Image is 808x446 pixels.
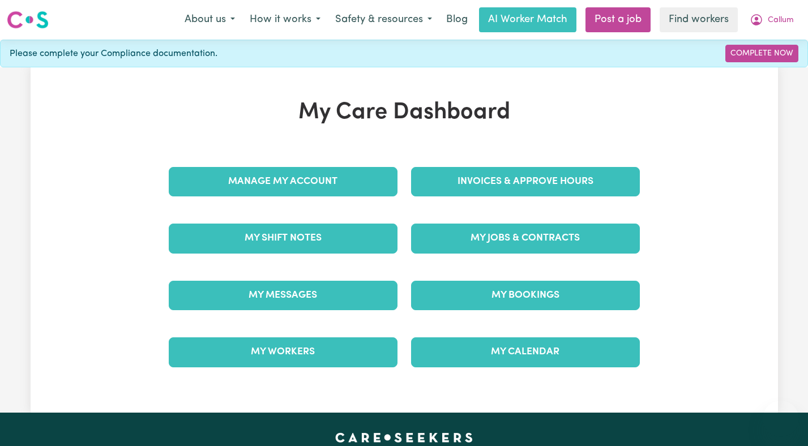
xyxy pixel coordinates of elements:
[768,14,794,27] span: Callum
[7,10,49,30] img: Careseekers logo
[479,7,576,32] a: AI Worker Match
[177,8,242,32] button: About us
[10,47,217,61] span: Please complete your Compliance documentation.
[169,224,397,253] a: My Shift Notes
[335,433,473,442] a: Careseekers home page
[169,281,397,310] a: My Messages
[169,337,397,367] a: My Workers
[439,7,474,32] a: Blog
[169,167,397,196] a: Manage My Account
[242,8,328,32] button: How it works
[411,167,640,196] a: Invoices & Approve Hours
[7,7,49,33] a: Careseekers logo
[660,7,738,32] a: Find workers
[742,8,801,32] button: My Account
[725,45,798,62] a: Complete Now
[411,337,640,367] a: My Calendar
[585,7,651,32] a: Post a job
[411,224,640,253] a: My Jobs & Contracts
[763,401,799,437] iframe: Button to launch messaging window
[411,281,640,310] a: My Bookings
[162,99,647,126] h1: My Care Dashboard
[328,8,439,32] button: Safety & resources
